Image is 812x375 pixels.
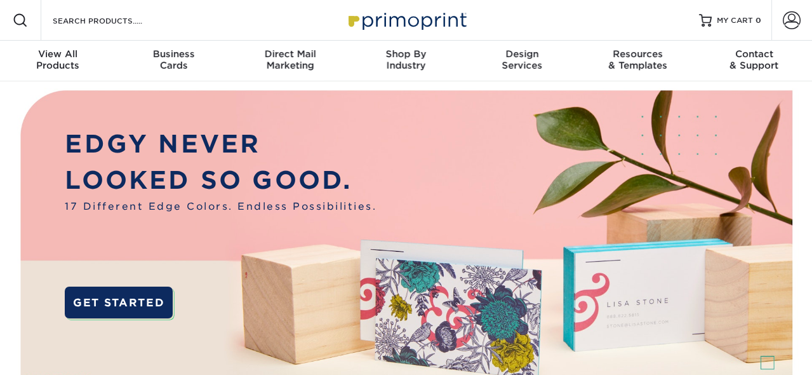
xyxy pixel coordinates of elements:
[696,48,812,71] div: & Support
[65,287,173,319] a: GET STARTED
[116,41,232,81] a: BusinessCards
[348,41,464,81] a: Shop ByIndustry
[232,41,348,81] a: Direct MailMarketing
[116,48,232,71] div: Cards
[348,48,464,60] span: Shop By
[580,48,696,71] div: & Templates
[232,48,348,60] span: Direct Mail
[580,48,696,60] span: Resources
[65,199,376,214] span: 17 Different Edge Colors. Endless Possibilities.
[717,15,753,26] span: MY CART
[755,16,761,25] span: 0
[65,126,376,163] p: EDGY NEVER
[116,48,232,60] span: Business
[464,48,580,71] div: Services
[464,48,580,60] span: Design
[580,41,696,81] a: Resources& Templates
[65,162,376,199] p: LOOKED SO GOOD.
[696,41,812,81] a: Contact& Support
[51,13,175,28] input: SEARCH PRODUCTS.....
[348,48,464,71] div: Industry
[343,6,470,34] img: Primoprint
[696,48,812,60] span: Contact
[232,48,348,71] div: Marketing
[464,41,580,81] a: DesignServices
